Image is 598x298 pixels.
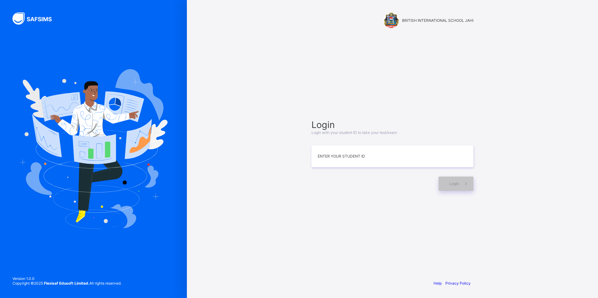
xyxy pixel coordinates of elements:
span: BRITISH INTERNATIONAL SCHOOL JAHI [402,18,473,23]
a: Privacy Policy [445,281,471,286]
a: Help [434,281,442,286]
span: Login with your student ID to take your test/exam [311,130,397,135]
span: Login [449,181,459,186]
span: Version 1.0.0 [12,276,121,281]
img: Hero Image [19,69,168,229]
span: Copyright © 2025 All rights reserved. [12,281,121,286]
img: SAFSIMS Logo [12,12,59,25]
strong: Flexisaf Edusoft Limited. [44,281,89,286]
span: Login [311,119,473,130]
